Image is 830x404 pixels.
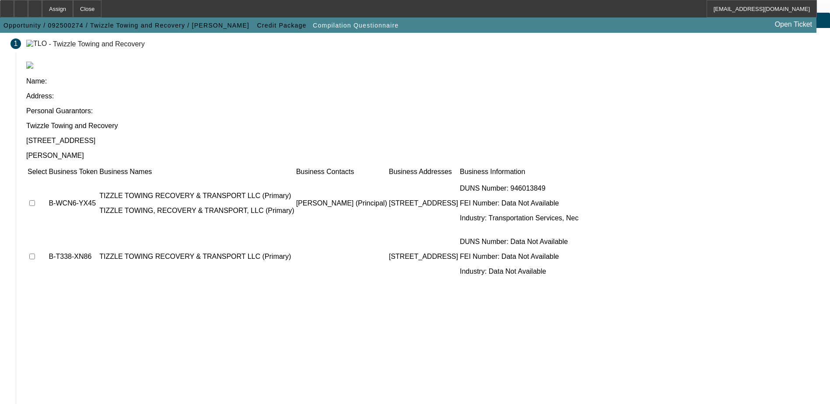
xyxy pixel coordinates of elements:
p: [STREET_ADDRESS] [389,253,458,261]
p: [PERSON_NAME] [26,152,819,160]
p: FEI Number: Data Not Available [460,253,578,261]
p: [PERSON_NAME] (Principal) [296,199,387,207]
p: Twizzle Towing and Recovery [26,122,819,130]
td: Select [27,167,47,176]
p: DUNS Number: 946013849 [460,185,578,192]
img: TLO [26,40,47,48]
td: Business Names [99,167,294,176]
td: B-T338-XN86 [48,230,98,283]
p: Address: [26,92,819,100]
p: TIZZLE TOWING RECOVERY & TRANSPORT LLC (Primary) [99,192,294,200]
button: Compilation Questionnaire [311,17,401,33]
p: [STREET_ADDRESS] [389,199,458,207]
p: Industry: Data Not Available [460,268,578,275]
td: Business Token [48,167,98,176]
td: Business Contacts [296,167,388,176]
img: tlo.png [26,62,33,69]
p: Name: [26,77,819,85]
span: Compilation Questionnaire [313,22,399,29]
div: - Twizzle Towing and Recovery [49,40,145,47]
span: Opportunity / 092500274 / Twizzle Towing and Recovery / [PERSON_NAME] [4,22,249,29]
p: [STREET_ADDRESS] [26,137,819,145]
span: 1 [14,40,18,48]
p: TIZZLE TOWING, RECOVERY & TRANSPORT, LLC (Primary) [99,207,294,215]
span: Credit Package [257,22,306,29]
p: Industry: Transportation Services, Nec [460,214,578,222]
td: Business Addresses [389,167,459,176]
td: B-WCN6-YX45 [48,177,98,230]
p: FEI Number: Data Not Available [460,199,578,207]
p: TIZZLE TOWING RECOVERY & TRANSPORT LLC (Primary) [99,253,294,261]
button: Credit Package [255,17,308,33]
p: Personal Guarantors: [26,107,819,115]
td: Business Information [459,167,579,176]
p: DUNS Number: Data Not Available [460,238,578,246]
a: Open Ticket [771,17,816,32]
